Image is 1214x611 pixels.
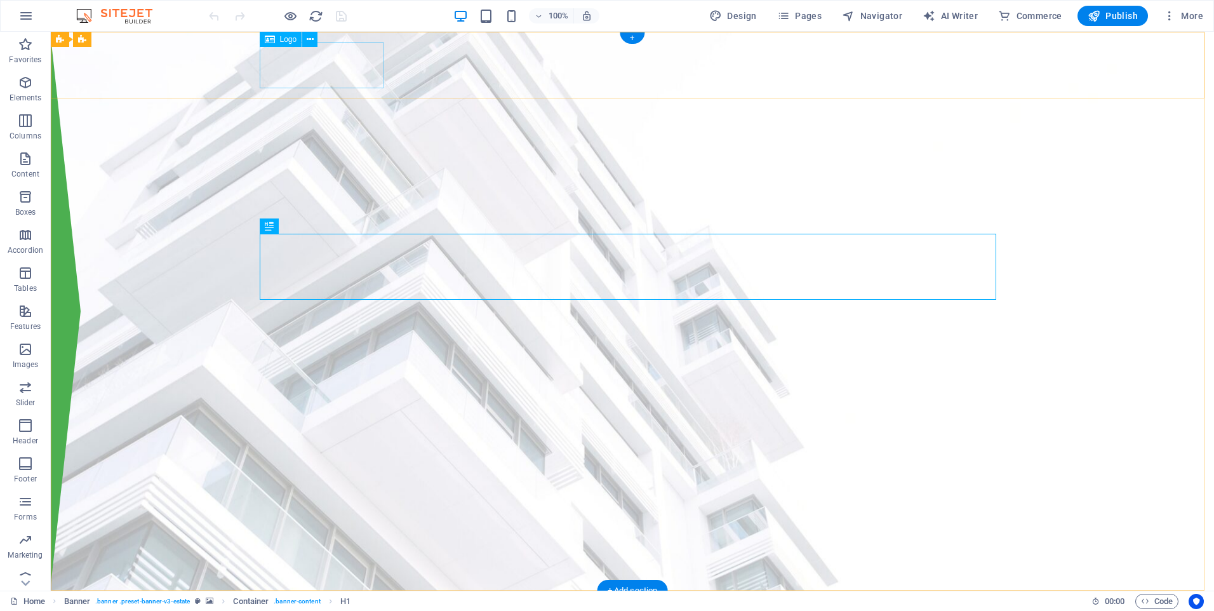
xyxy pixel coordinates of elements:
p: Elements [10,93,42,103]
i: This element is a customizable preset [195,598,201,605]
div: + Add section [597,580,668,601]
span: More [1163,10,1203,22]
div: + [620,32,644,44]
p: Images [13,359,39,370]
button: AI Writer [917,6,983,26]
button: Usercentrics [1189,594,1204,609]
i: On resize automatically adjust zoom level to fit chosen device. [581,10,592,22]
span: Click to select. Double-click to edit [233,594,269,609]
span: : [1114,596,1116,606]
span: Click to select. Double-click to edit [340,594,350,609]
p: Features [10,321,41,332]
div: Design (Ctrl+Alt+Y) [704,6,762,26]
img: Editor Logo [73,8,168,23]
p: Header [13,436,38,446]
span: Commerce [998,10,1062,22]
button: Publish [1077,6,1148,26]
i: This element contains a background [206,598,213,605]
button: Pages [772,6,827,26]
span: Code [1141,594,1173,609]
p: Tables [14,283,37,293]
p: Slider [16,398,36,408]
button: More [1158,6,1208,26]
button: Navigator [837,6,907,26]
button: reload [308,8,323,23]
button: Click here to leave preview mode and continue editing [283,8,298,23]
span: Pages [777,10,822,22]
p: Columns [10,131,41,141]
span: . banner-content [274,594,320,609]
span: Logo [280,36,297,43]
button: Code [1135,594,1178,609]
p: Footer [14,474,37,484]
p: Marketing [8,550,43,560]
span: Click to select. Double-click to edit [64,594,91,609]
span: Navigator [842,10,902,22]
i: Reload page [309,9,323,23]
span: Design [709,10,757,22]
span: . banner .preset-banner-v3-estate [95,594,190,609]
a: Click to cancel selection. Double-click to open Pages [10,594,45,609]
p: Forms [14,512,37,522]
p: Favorites [9,55,41,65]
button: Commerce [993,6,1067,26]
span: 00 00 [1105,594,1124,609]
button: 100% [529,8,574,23]
h6: Session time [1091,594,1125,609]
p: Boxes [15,207,36,217]
h6: 100% [548,8,568,23]
p: Accordion [8,245,43,255]
span: Publish [1088,10,1138,22]
button: Design [704,6,762,26]
nav: breadcrumb [64,594,350,609]
span: AI Writer [923,10,978,22]
p: Content [11,169,39,179]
